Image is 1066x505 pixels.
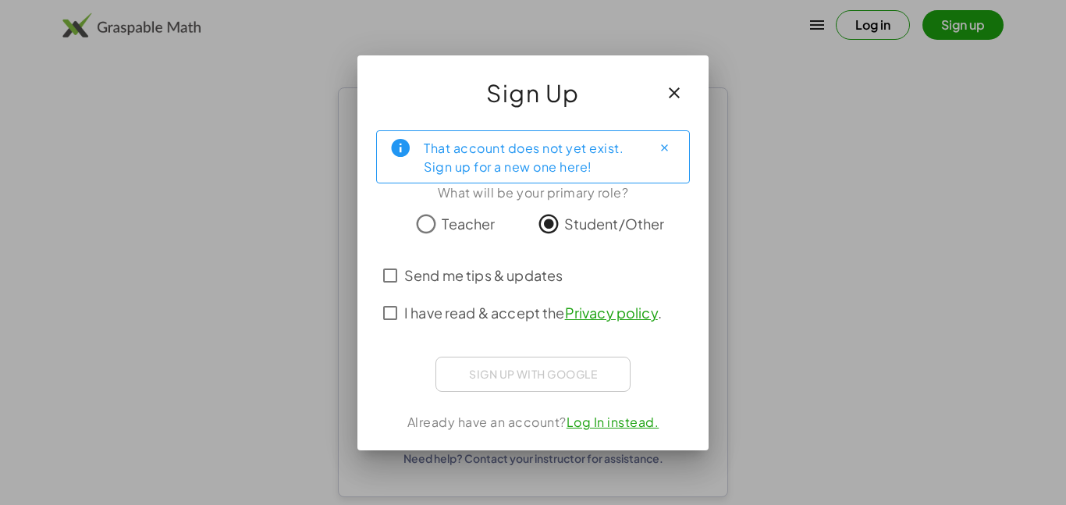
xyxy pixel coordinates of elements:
span: Teacher [442,213,495,234]
a: Log In instead. [567,414,659,430]
div: What will be your primary role? [376,183,690,202]
div: Already have an account? [376,413,690,432]
a: Privacy policy [565,304,658,322]
span: I have read & accept the . [404,302,662,323]
span: Sign Up [486,74,580,112]
span: Student/Other [564,213,665,234]
button: Close [652,136,677,161]
div: That account does not yet exist. Sign up for a new one here! [424,137,639,176]
span: Send me tips & updates [404,265,563,286]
